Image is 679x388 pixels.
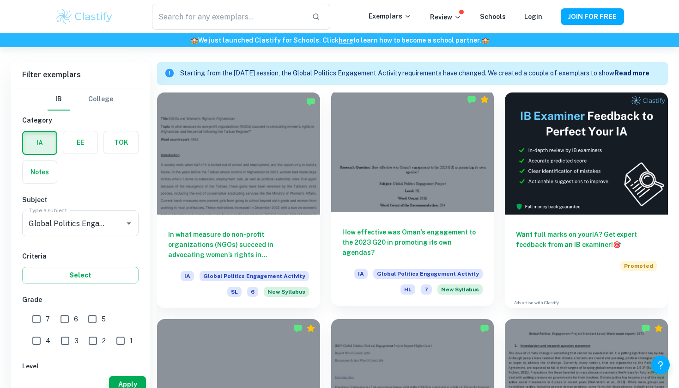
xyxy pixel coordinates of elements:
[48,88,70,111] button: IB
[342,227,483,258] h6: How effective was Oman’s engagement to the 2023 G20 in promoting its own agendas?
[46,336,50,346] span: 4
[373,269,483,279] span: Global Politics Engagement Activity
[524,13,542,20] a: Login
[354,269,368,279] span: IA
[264,287,309,297] span: New Syllabus
[437,284,483,295] span: New Syllabus
[306,97,315,106] img: Marked
[23,132,56,154] button: IA
[55,7,114,26] img: Clastify logo
[104,131,138,154] button: TOK
[23,161,57,183] button: Notes
[505,92,668,308] a: Want full marks on yourIA? Get expert feedback from an IB examiner!PromotedAdvertise with Clastify
[152,4,304,30] input: Search for any exemplars...
[654,324,663,333] div: Premium
[480,13,506,20] a: Schools
[22,251,139,261] h6: Criteria
[63,131,97,154] button: EE
[467,95,476,104] img: Marked
[480,324,489,333] img: Marked
[190,37,198,44] span: 🏫
[514,300,559,306] a: Advertise with Clastify
[74,336,79,346] span: 3
[641,324,650,333] img: Marked
[102,336,106,346] span: 2
[168,229,309,260] h6: In what measure do non-profit organizations (NGOs) succeed in advocating women’s rights in [GEOGR...
[48,88,113,111] div: Filter type choice
[122,217,135,230] button: Open
[22,361,139,371] h6: Level
[264,287,309,297] div: Starting from the May 2026 session, the Global Politics Engagement Activity requirements have cha...
[516,229,657,250] h6: Want full marks on your IA ? Get expert feedback from an IB examiner!
[331,92,494,308] a: How effective was Oman’s engagement to the 2023 G20 in promoting its own agendas?IAGlobal Politic...
[339,37,353,44] a: here
[430,12,461,22] p: Review
[614,69,649,77] b: Read more
[613,241,621,248] span: 🎯
[102,314,106,324] span: 5
[620,261,657,271] span: Promoted
[200,271,309,281] span: Global Politics Engagement Activity
[481,37,489,44] span: 🏫
[181,271,194,281] span: IA
[46,314,50,324] span: 7
[88,88,113,111] button: College
[505,92,668,215] img: Thumbnail
[247,287,258,297] span: 6
[400,284,415,295] span: HL
[651,356,670,374] button: Help and Feedback
[480,95,489,104] div: Premium
[369,11,412,21] p: Exemplars
[22,195,139,205] h6: Subject
[561,8,624,25] button: JOIN FOR FREE
[180,68,614,79] p: Starting from the [DATE] session, the Global Politics Engagement Activity requirements have chang...
[421,284,432,295] span: 7
[2,35,677,45] h6: We just launched Clastify for Schools. Click to learn how to become a school partner.
[130,336,133,346] span: 1
[227,287,242,297] span: SL
[437,284,483,295] div: Starting from the May 2026 session, the Global Politics Engagement Activity requirements have cha...
[157,92,320,308] a: In what measure do non-profit organizations (NGOs) succeed in advocating women’s rights in [GEOGR...
[293,324,303,333] img: Marked
[22,115,139,125] h6: Category
[306,324,315,333] div: Premium
[11,62,150,88] h6: Filter exemplars
[22,267,139,283] button: Select
[29,206,67,214] label: Type a subject
[74,314,78,324] span: 6
[22,295,139,305] h6: Grade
